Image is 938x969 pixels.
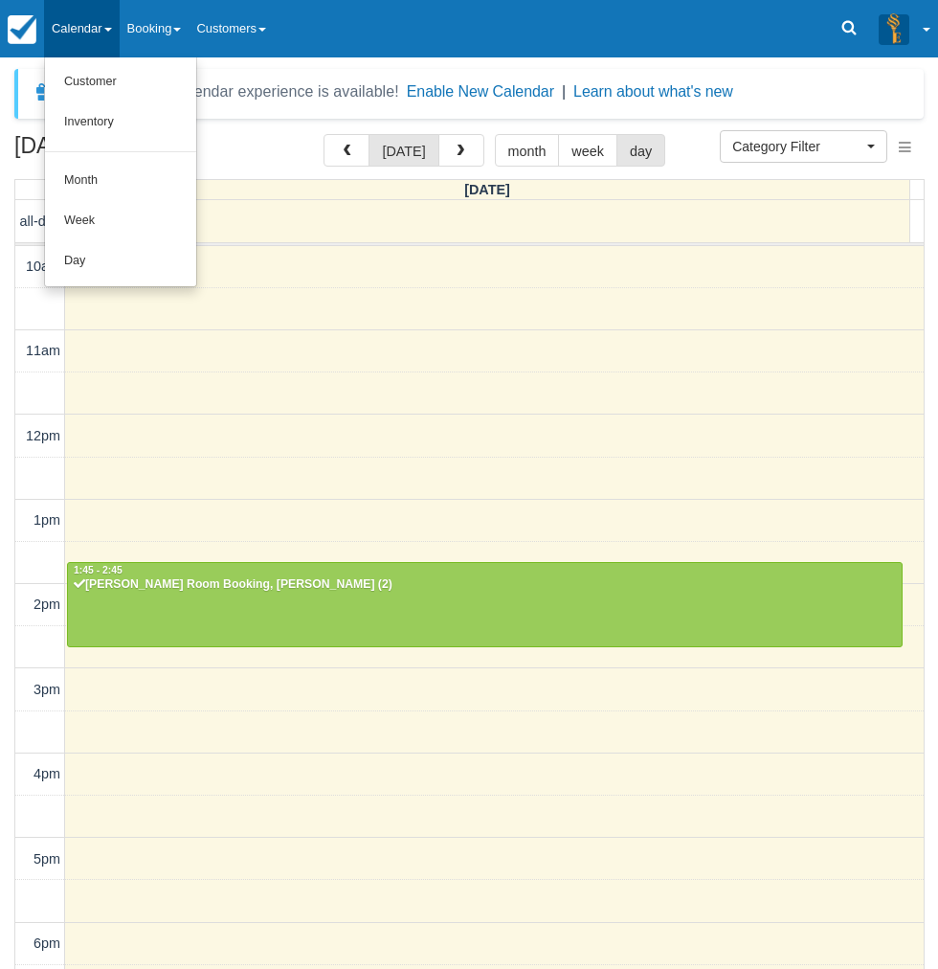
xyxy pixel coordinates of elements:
a: Inventory [45,102,196,143]
ul: Calendar [44,57,197,287]
span: 4pm [33,766,60,781]
span: [DATE] [464,182,510,197]
button: month [495,134,560,167]
span: 5pm [33,851,60,867]
div: A new Booking Calendar experience is available! [64,80,399,103]
a: Customer [45,62,196,102]
span: | [562,83,566,100]
button: day [616,134,665,167]
div: [PERSON_NAME] Room Booking, [PERSON_NAME] (2) [73,577,897,593]
span: 3pm [33,682,60,697]
a: Learn about what's new [573,83,733,100]
span: 11am [26,343,60,358]
span: 6pm [33,935,60,951]
span: Category Filter [732,137,862,156]
span: 2pm [33,597,60,612]
button: [DATE] [368,134,438,167]
a: Week [45,201,196,241]
span: 1pm [33,512,60,528]
a: 1:45 - 2:45[PERSON_NAME] Room Booking, [PERSON_NAME] (2) [67,562,903,646]
span: 1:45 - 2:45 [74,565,123,575]
img: checkfront-main-nav-mini-logo.png [8,15,36,44]
span: all-day [20,214,60,229]
h2: [DATE] [14,134,257,169]
img: A3 [879,13,909,44]
span: 10am [26,259,60,274]
button: Category Filter [720,130,887,163]
a: Month [45,161,196,201]
button: week [558,134,617,167]
span: 12pm [26,428,60,443]
a: Day [45,241,196,282]
button: Enable New Calendar [407,82,554,101]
